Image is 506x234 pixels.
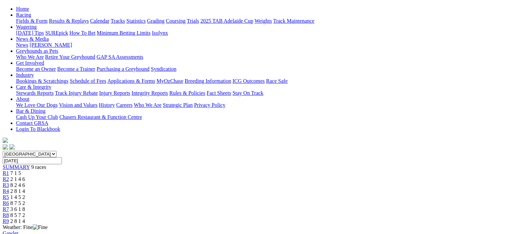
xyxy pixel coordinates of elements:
a: Grading [147,18,165,24]
a: R5 [3,194,9,200]
div: Wagering [16,30,503,36]
a: History [99,102,115,108]
a: Vision and Values [59,102,97,108]
span: R2 [3,176,9,182]
a: Isolynx [152,30,168,36]
a: Statistics [126,18,146,24]
a: R1 [3,170,9,176]
a: Weights [255,18,272,24]
a: MyOzChase [157,78,183,84]
a: Stewards Reports [16,90,54,96]
a: How To Bet [70,30,96,36]
a: Racing [16,12,31,18]
a: Chasers Restaurant & Function Centre [59,114,142,120]
a: News [16,42,28,48]
div: Bar & Dining [16,114,503,120]
a: Calendar [90,18,109,24]
a: Cash Up Your Club [16,114,58,120]
span: 3 6 1 8 [10,206,25,212]
a: Integrity Reports [131,90,168,96]
div: Greyhounds as Pets [16,54,503,60]
span: 9 races [31,164,46,170]
a: About [16,96,29,102]
a: Tracks [111,18,125,24]
a: Injury Reports [99,90,130,96]
a: R3 [3,182,9,188]
a: Applications & Forms [107,78,155,84]
a: R9 [3,218,9,224]
span: 2 1 4 6 [10,176,25,182]
div: Care & Integrity [16,90,503,96]
a: Schedule of Fees [70,78,106,84]
a: Wagering [16,24,37,30]
a: R7 [3,206,9,212]
input: Select date [3,157,62,164]
span: 8 7 5 2 [10,200,25,206]
a: Track Injury Rebate [55,90,98,96]
img: twitter.svg [9,144,15,150]
a: Home [16,6,29,12]
a: Careers [116,102,132,108]
span: 8 5 7 2 [10,212,25,218]
a: Privacy Policy [194,102,225,108]
a: Purchasing a Greyhound [97,66,149,72]
span: 2 8 1 4 [10,218,25,224]
a: Stay On Track [232,90,263,96]
a: Strategic Plan [163,102,193,108]
a: R4 [3,188,9,194]
img: logo-grsa-white.png [3,138,8,143]
a: Who We Are [134,102,162,108]
div: Get Involved [16,66,503,72]
a: R6 [3,200,9,206]
a: Syndication [151,66,176,72]
a: Track Maintenance [273,18,314,24]
div: News & Media [16,42,503,48]
a: 2025 TAB Adelaide Cup [200,18,253,24]
a: Minimum Betting Limits [97,30,150,36]
a: Breeding Information [185,78,231,84]
a: [DATE] Tips [16,30,44,36]
div: Industry [16,78,503,84]
a: Race Safe [266,78,287,84]
a: [PERSON_NAME] [29,42,72,48]
img: facebook.svg [3,144,8,150]
a: Trials [187,18,199,24]
a: SUREpick [45,30,68,36]
a: Greyhounds as Pets [16,48,58,54]
a: Login To Blackbook [16,126,60,132]
a: SUMMARY [3,164,30,170]
a: Become a Trainer [57,66,95,72]
span: Weather: Fine [3,224,47,230]
div: About [16,102,503,108]
a: R8 [3,212,9,218]
a: Retire Your Greyhound [45,54,95,60]
span: 8 2 4 6 [10,182,25,188]
a: Fields & Form [16,18,47,24]
a: GAP SA Assessments [97,54,143,60]
a: Care & Integrity [16,84,52,90]
a: Coursing [166,18,186,24]
a: Bookings & Scratchings [16,78,68,84]
img: Fine [33,224,47,230]
a: Get Involved [16,60,44,66]
a: News & Media [16,36,49,42]
span: 2 8 1 4 [10,188,25,194]
a: Rules & Policies [169,90,205,96]
div: Racing [16,18,503,24]
a: Who We Are [16,54,44,60]
a: Fact Sheets [207,90,231,96]
span: 1 4 5 2 [10,194,25,200]
a: ICG Outcomes [232,78,265,84]
a: Results & Replays [49,18,89,24]
a: Bar & Dining [16,108,45,114]
a: Become an Owner [16,66,56,72]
